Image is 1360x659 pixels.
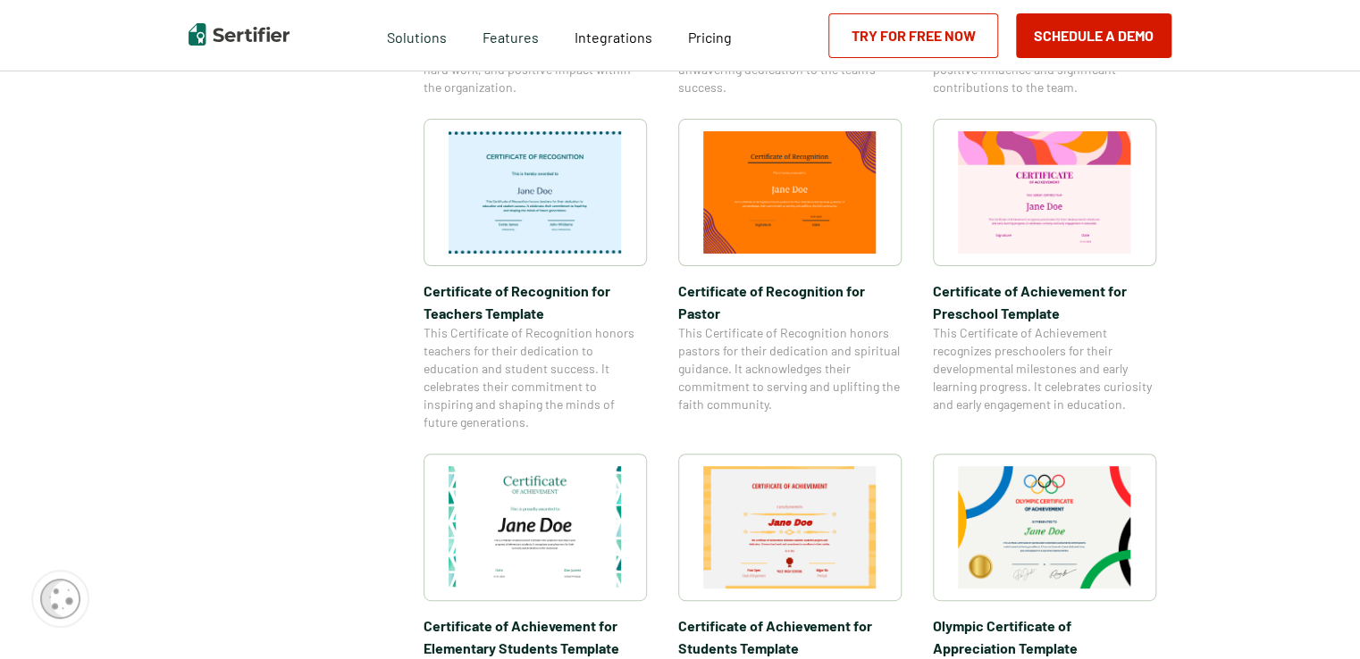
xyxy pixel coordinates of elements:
img: Olympic Certificate of Appreciation​ Template [958,466,1131,588]
span: Solutions [387,24,447,46]
button: Schedule a Demo [1016,13,1171,58]
a: Certificate of Achievement for Preschool TemplateCertificate of Achievement for Preschool Templat... [933,119,1156,431]
img: Certificate of Achievement for Preschool Template [958,131,1131,254]
img: Certificate of Recognition for Teachers Template [449,131,622,254]
span: This Certificate of Recognition honors teachers for their dedication to education and student suc... [424,324,647,431]
a: Integrations [575,24,652,46]
span: Olympic Certificate of Appreciation​ Template [933,614,1156,659]
a: Pricing [688,24,732,46]
img: Certificate of Achievement for Elementary Students Template [449,466,622,588]
img: Cookie Popup Icon [40,579,80,619]
span: Pricing [688,29,732,46]
span: This Certificate of Recognition honors pastors for their dedication and spiritual guidance. It ac... [678,324,902,413]
span: Certificate of Achievement for Preschool Template [933,279,1156,324]
img: Certificate of Recognition for Pastor [703,131,877,254]
a: Certificate of Recognition for Teachers TemplateCertificate of Recognition for Teachers TemplateT... [424,119,647,431]
span: Integrations [575,29,652,46]
a: Certificate of Recognition for PastorCertificate of Recognition for PastorThis Certificate of Rec... [678,119,902,431]
span: Certificate of Achievement for Students Template [678,614,902,659]
a: Try for Free Now [828,13,998,58]
img: Sertifier | Digital Credentialing Platform [189,23,290,46]
iframe: Chat Widget [1271,573,1360,659]
img: Certificate of Achievement for Students Template [703,466,877,588]
span: Certificate of Recognition for Pastor [678,279,902,324]
span: Certificate of Achievement for Elementary Students Template [424,614,647,659]
span: Certificate of Recognition for Teachers Template [424,279,647,324]
span: Features [483,24,539,46]
span: This Certificate of Achievement recognizes preschoolers for their developmental milestones and ea... [933,324,1156,413]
